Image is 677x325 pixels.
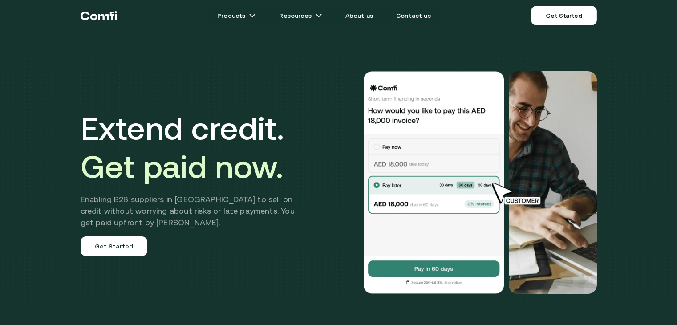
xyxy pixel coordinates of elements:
img: Would you like to pay this AED 18,000.00 invoice? [363,71,505,294]
a: Return to the top of the Comfi home page [81,2,117,29]
img: arrow icons [249,12,256,19]
img: cursor [486,181,551,206]
h2: Enabling B2B suppliers in [GEOGRAPHIC_DATA] to sell on credit without worrying about risks or lat... [81,194,308,228]
a: Get Started [81,236,148,256]
a: Contact us [385,7,442,24]
a: Get Started [531,6,596,25]
img: Would you like to pay this AED 18,000.00 invoice? [509,71,597,294]
span: Get paid now. [81,148,284,185]
h1: Extend credit. [81,109,308,186]
a: Productsarrow icons [207,7,267,24]
a: Resourcesarrow icons [268,7,332,24]
img: arrow icons [315,12,322,19]
a: About us [335,7,384,24]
